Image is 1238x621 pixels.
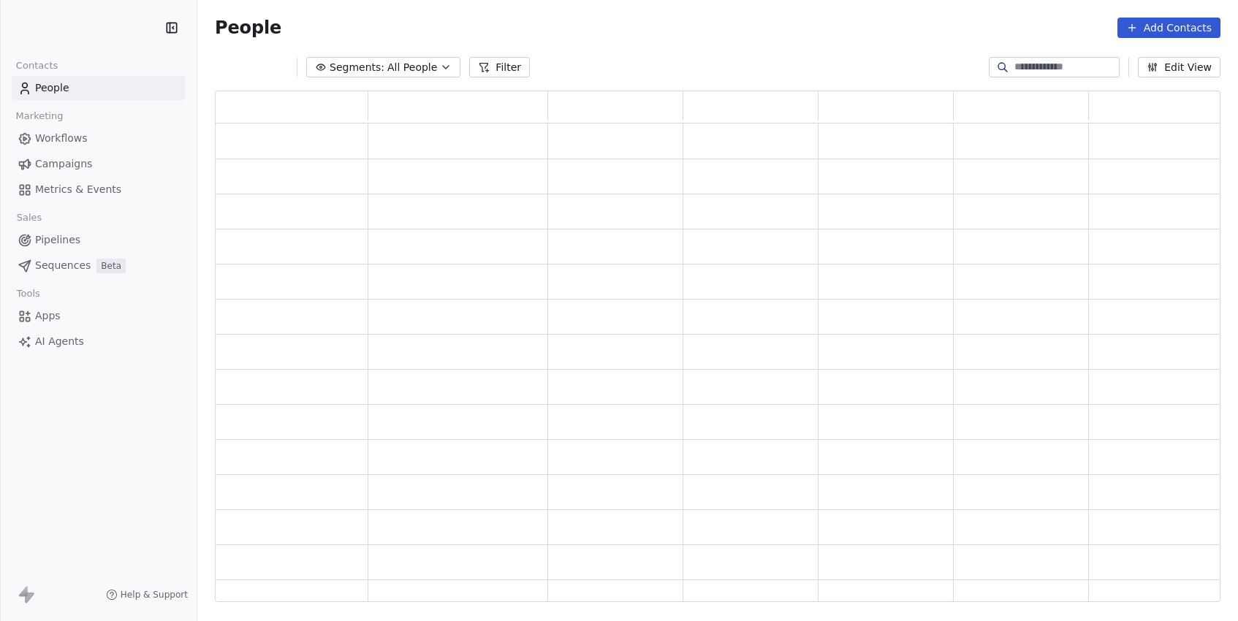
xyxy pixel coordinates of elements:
a: Apps [12,304,185,328]
a: AI Agents [12,329,185,354]
span: Beta [96,259,126,273]
span: Segments: [330,60,384,75]
span: Help & Support [121,589,188,601]
span: Metrics & Events [35,182,121,197]
span: AI Agents [35,334,84,349]
a: Pipelines [12,228,185,252]
a: Campaigns [12,152,185,176]
a: People [12,76,185,100]
span: Campaigns [35,156,92,172]
button: Edit View [1138,57,1220,77]
a: SequencesBeta [12,254,185,278]
button: Add Contacts [1117,18,1220,38]
a: Workflows [12,126,185,151]
span: Sales [10,207,48,229]
span: People [215,17,281,39]
button: Filter [469,57,530,77]
span: Tools [10,283,46,305]
span: Marketing [10,105,69,127]
span: Pipelines [35,232,80,248]
span: Sequences [35,258,91,273]
span: Contacts [10,55,64,77]
a: Metrics & Events [12,178,185,202]
span: Workflows [35,131,88,146]
span: Apps [35,308,61,324]
div: grid [216,123,1224,603]
span: People [35,80,69,96]
a: Help & Support [106,589,188,601]
span: All People [387,60,437,75]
